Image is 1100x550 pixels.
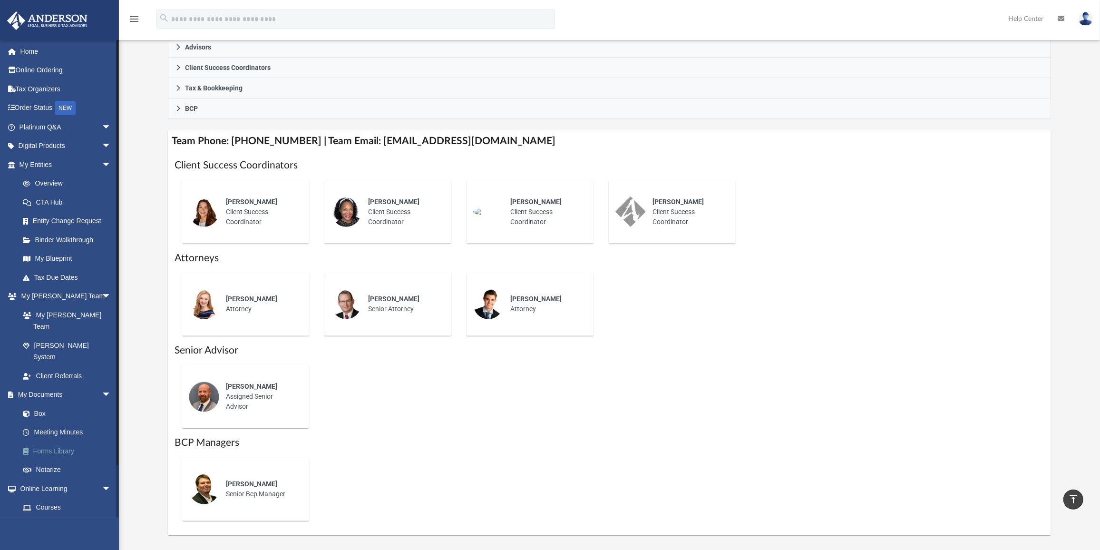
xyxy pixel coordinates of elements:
div: Senior Bcp Manager [219,472,302,506]
h4: Team Phone: [PHONE_NUMBER] | Team Email: [EMAIL_ADDRESS][DOMAIN_NAME] [168,130,1051,152]
span: [PERSON_NAME] [226,295,277,303]
a: Meeting Minutes [13,423,126,442]
img: thumbnail [331,196,361,227]
a: My Blueprint [13,249,121,268]
span: [PERSON_NAME] [652,198,704,206]
a: Advisors [168,37,1051,58]
a: Home [7,42,126,61]
h1: Attorneys [175,251,1044,265]
span: arrow_drop_down [102,287,121,306]
span: arrow_drop_down [102,385,121,405]
a: Tax & Bookkeeping [168,78,1051,98]
i: search [159,13,169,23]
a: Notarize [13,461,126,480]
span: [PERSON_NAME] [226,383,277,390]
h1: BCP Managers [175,436,1044,450]
a: Tax Due Dates [13,268,126,287]
div: NEW [55,101,76,115]
img: thumbnail [189,474,219,504]
span: [PERSON_NAME] [368,295,419,303]
a: CTA Hub [13,193,126,212]
a: BCP [168,98,1051,119]
a: My Entitiesarrow_drop_down [7,155,126,174]
a: Online Ordering [7,61,126,80]
div: Attorney [219,287,302,321]
i: menu [128,13,140,25]
a: Client Referrals [13,366,121,385]
span: BCP [185,105,198,112]
span: Tax & Bookkeeping [185,85,243,91]
div: Client Success Coordinator [361,190,445,234]
a: Online Learningarrow_drop_down [7,479,121,498]
span: Client Success Coordinators [185,64,271,71]
div: Client Success Coordinator [219,190,302,234]
a: vertical_align_top [1063,490,1083,510]
img: thumbnail [473,289,504,319]
span: arrow_drop_down [102,137,121,156]
a: Client Success Coordinators [168,58,1051,78]
a: [PERSON_NAME] System [13,336,121,366]
a: Platinum Q&Aarrow_drop_down [7,118,126,137]
span: [PERSON_NAME] [226,198,277,206]
img: thumbnail [615,196,646,227]
span: arrow_drop_down [102,155,121,175]
i: vertical_align_top [1068,493,1079,505]
div: Assigned Senior Advisor [219,375,302,418]
a: Courses [13,498,121,517]
a: Forms Library [13,442,126,461]
a: Digital Productsarrow_drop_down [7,137,126,156]
a: Binder Walkthrough [13,230,126,249]
div: Senior Attorney [361,287,445,321]
a: Order StatusNEW [7,98,126,118]
a: Box [13,404,121,423]
img: Anderson Advisors Platinum Portal [4,11,90,30]
div: Client Success Coordinator [504,190,587,234]
a: My [PERSON_NAME] Teamarrow_drop_down [7,287,121,306]
a: menu [128,18,140,25]
img: thumbnail [189,196,219,227]
h1: Client Success Coordinators [175,158,1044,172]
a: My [PERSON_NAME] Team [13,305,116,336]
h1: Senior Advisor [175,344,1044,357]
span: [PERSON_NAME] [226,480,277,488]
img: thumbnail [189,289,219,319]
a: My Documentsarrow_drop_down [7,385,126,404]
span: Advisors [185,44,211,50]
div: Client Success Coordinator [646,190,729,234]
img: thumbnail [331,289,361,319]
img: User Pic [1079,12,1093,26]
span: [PERSON_NAME] [510,295,562,303]
div: Attorney [504,287,587,321]
span: [PERSON_NAME] [510,198,562,206]
img: thumbnail [473,208,504,216]
span: arrow_drop_down [102,118,121,137]
a: Overview [13,174,126,193]
a: Video Training [13,517,116,536]
span: arrow_drop_down [102,479,121,499]
img: thumbnail [189,382,219,412]
a: Tax Organizers [7,79,126,98]
span: [PERSON_NAME] [368,198,419,206]
a: Entity Change Request [13,212,126,231]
